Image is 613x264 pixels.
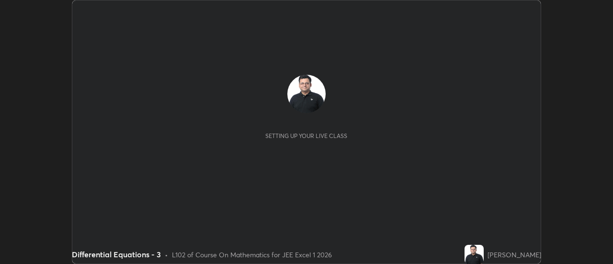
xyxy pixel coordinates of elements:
div: [PERSON_NAME] [488,250,541,260]
img: b4f817cce9984ba09e1777588c900f31.jpg [465,245,484,264]
div: L102 of Course On Mathematics for JEE Excel 1 2026 [172,250,332,260]
div: • [165,250,168,260]
div: Differential Equations - 3 [72,249,161,260]
div: Setting up your live class [265,132,347,139]
img: b4f817cce9984ba09e1777588c900f31.jpg [287,75,326,113]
